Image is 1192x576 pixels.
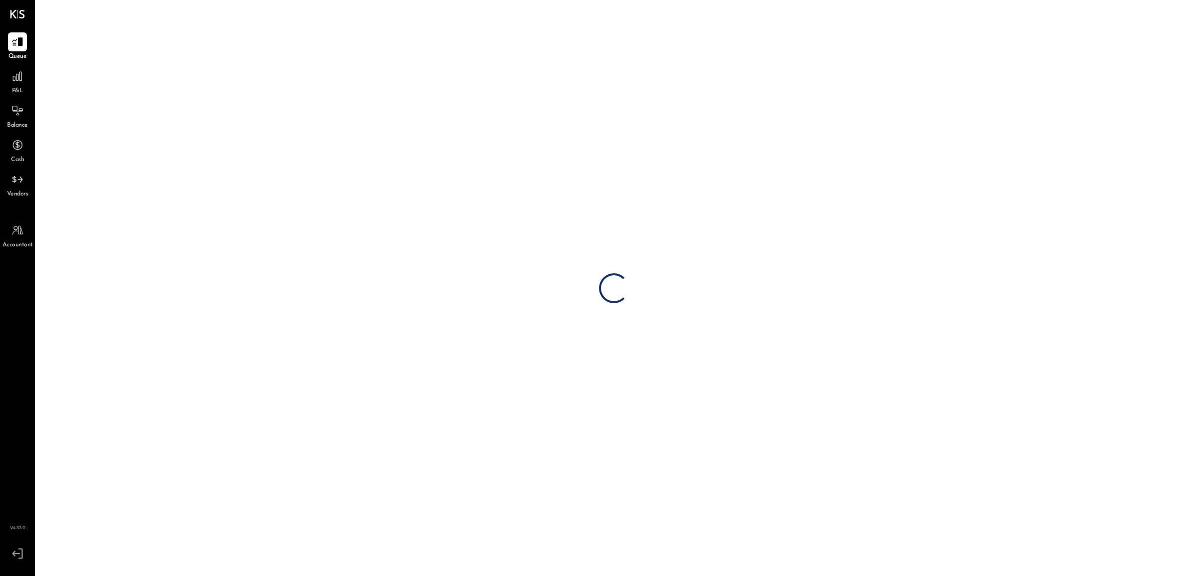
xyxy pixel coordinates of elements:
[8,52,27,61] span: Queue
[2,241,33,250] span: Accountant
[0,221,34,250] a: Accountant
[0,170,34,199] a: Vendors
[7,190,28,199] span: Vendors
[12,87,23,96] span: P&L
[11,156,24,165] span: Cash
[0,32,34,61] a: Queue
[7,121,28,130] span: Balance
[0,67,34,96] a: P&L
[0,136,34,165] a: Cash
[0,101,34,130] a: Balance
